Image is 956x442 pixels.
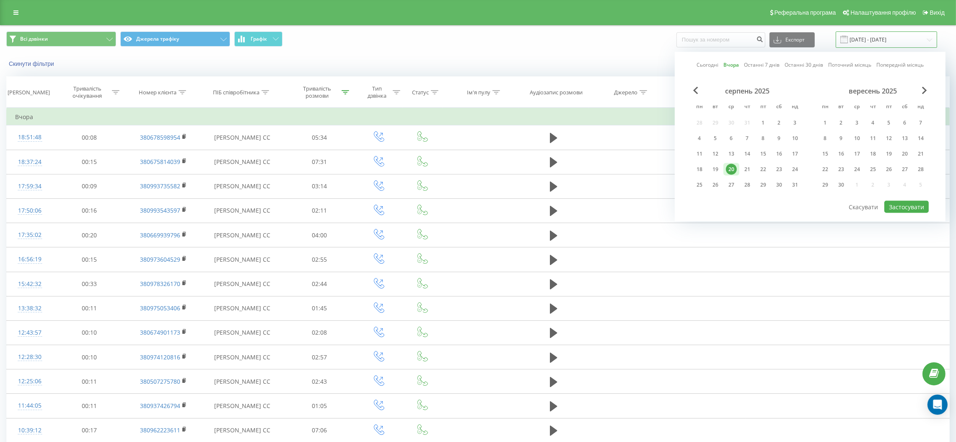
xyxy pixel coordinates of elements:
span: Налаштування профілю [850,9,916,16]
td: [PERSON_NAME] CC [202,174,283,198]
abbr: вівторок [709,101,722,114]
span: Вихід [930,9,945,16]
div: чт 7 серп 2025 р. [739,132,755,145]
div: 5 [883,117,894,128]
abbr: четвер [741,101,754,114]
div: вересень 2025 [817,87,929,95]
div: 11:44:05 [15,398,45,414]
div: нд 14 вер 2025 р. [913,132,929,145]
div: ср 17 вер 2025 р. [849,148,865,160]
div: ср 10 вер 2025 р. [849,132,865,145]
a: Останні 30 днів [785,61,823,69]
button: Скасувати [845,201,883,213]
div: вт 9 вер 2025 р. [833,132,849,145]
div: 15 [758,148,769,159]
input: Пошук за номером [676,32,765,47]
div: нд 24 серп 2025 р. [787,163,803,176]
div: 16 [836,148,847,159]
div: 17 [852,148,863,159]
div: нд 10 серп 2025 р. [787,132,803,145]
div: 13:38:32 [15,300,45,317]
abbr: неділя [915,101,927,114]
div: 10 [852,133,863,144]
div: 15:42:32 [15,276,45,292]
abbr: субота [773,101,785,114]
td: 00:11 [53,369,126,394]
div: вт 16 вер 2025 р. [833,148,849,160]
td: [PERSON_NAME] CC [202,150,283,174]
div: вт 2 вер 2025 р. [833,117,849,129]
div: Тривалість очікування [65,85,110,99]
a: 380962223611 [140,426,180,434]
span: Next Month [922,87,927,94]
div: 20 [726,164,737,175]
div: серпень 2025 [692,87,803,95]
div: 18:51:48 [15,129,45,146]
td: 02:44 [283,272,356,296]
td: 02:57 [283,345,356,369]
div: 7 [915,117,926,128]
td: 00:20 [53,223,126,247]
div: чт 18 вер 2025 р. [865,148,881,160]
div: вт 19 серп 2025 р. [707,163,723,176]
abbr: середа [851,101,863,114]
div: 21 [742,164,753,175]
abbr: субота [899,101,911,114]
a: 380973604529 [140,255,180,263]
td: [PERSON_NAME] CC [202,247,283,272]
td: 07:31 [283,150,356,174]
a: 380675814039 [140,158,180,166]
div: чт 4 вер 2025 р. [865,117,881,129]
div: пт 5 вер 2025 р. [881,117,897,129]
div: сб 13 вер 2025 р. [897,132,913,145]
div: 2 [836,117,847,128]
div: 14 [915,133,926,144]
div: Open Intercom Messenger [928,395,948,415]
td: 00:10 [53,345,126,369]
div: 27 [899,164,910,175]
td: 04:00 [283,223,356,247]
abbr: неділя [789,101,801,114]
td: Вчора [7,109,950,125]
div: 11 [868,133,878,144]
div: пн 1 вер 2025 р. [817,117,833,129]
div: 12:28:30 [15,349,45,365]
td: 00:33 [53,272,126,296]
div: 7 [742,133,753,144]
div: пт 1 серп 2025 р. [755,117,771,129]
div: 12 [883,133,894,144]
button: Експорт [769,32,815,47]
div: 24 [852,164,863,175]
td: [PERSON_NAME] CC [202,296,283,320]
div: пн 29 вер 2025 р. [817,179,833,191]
div: нд 7 вер 2025 р. [913,117,929,129]
div: 6 [726,133,737,144]
div: вт 12 серп 2025 р. [707,148,723,160]
div: 22 [820,164,831,175]
div: вт 30 вер 2025 р. [833,179,849,191]
div: 11 [694,148,705,159]
div: сб 9 серп 2025 р. [771,132,787,145]
div: чт 21 серп 2025 р. [739,163,755,176]
td: 02:11 [283,198,356,223]
td: 03:14 [283,174,356,198]
button: Скинути фільтри [6,60,58,68]
td: [PERSON_NAME] CC [202,345,283,369]
div: пт 15 серп 2025 р. [755,148,771,160]
div: ср 24 вер 2025 р. [849,163,865,176]
div: 6 [899,117,910,128]
div: сб 20 вер 2025 р. [897,148,913,160]
div: 19 [710,164,721,175]
div: Статус [412,89,429,96]
td: 02:55 [283,247,356,272]
div: 25 [694,179,705,190]
abbr: понеділок [693,101,706,114]
div: пн 25 серп 2025 р. [692,179,707,191]
abbr: четвер [867,101,879,114]
div: Тривалість розмови [295,85,339,99]
div: ср 13 серп 2025 р. [723,148,739,160]
div: вт 26 серп 2025 р. [707,179,723,191]
div: ПІБ співробітника [213,89,259,96]
td: [PERSON_NAME] CC [202,272,283,296]
abbr: понеділок [819,101,832,114]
